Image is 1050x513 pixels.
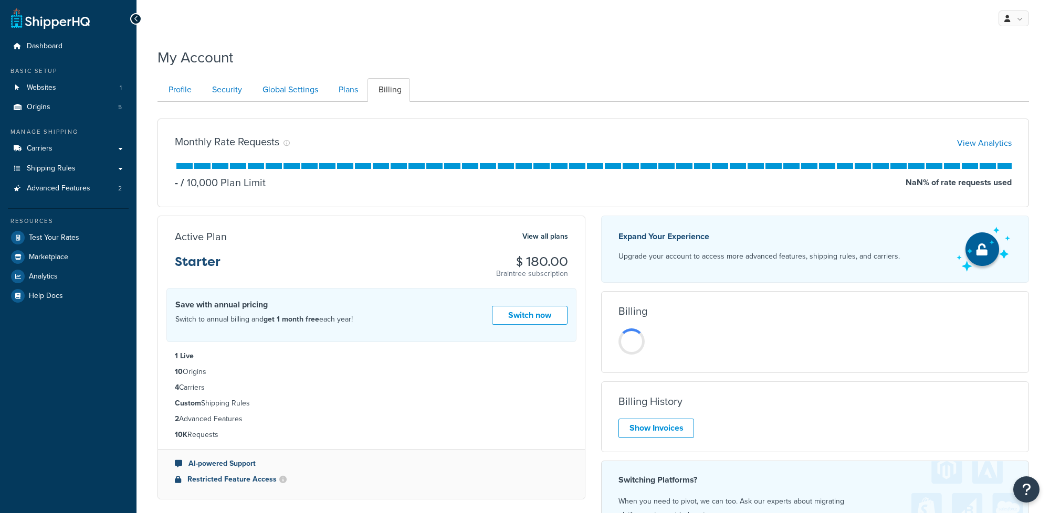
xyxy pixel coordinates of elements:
a: Websites 1 [8,78,129,98]
a: Advanced Features 2 [8,179,129,198]
p: Switch to annual billing and each year! [175,313,353,326]
a: View all plans [522,230,568,243]
div: Basic Setup [8,67,129,76]
h1: My Account [157,47,233,68]
li: Origins [8,98,129,117]
a: Help Docs [8,286,129,305]
p: NaN % of rate requests used [906,175,1012,190]
a: Profile [157,78,200,102]
span: Carriers [27,144,52,153]
div: Manage Shipping [8,127,129,136]
strong: 10K [175,429,187,440]
strong: 4 [175,382,179,393]
span: 5 [118,103,122,112]
span: 1 [120,83,122,92]
h4: Save with annual pricing [175,298,353,311]
a: Expand Your Experience Upgrade your account to access more advanced features, shipping rules, and... [601,216,1029,283]
a: Switch now [492,306,568,325]
p: - [175,175,178,190]
div: Resources [8,217,129,226]
strong: Custom [175,398,201,409]
a: ShipperHQ Home [11,8,90,29]
a: Shipping Rules [8,159,129,178]
strong: get 1 month free [264,314,319,325]
h3: Billing History [618,396,682,407]
a: Test Your Rates [8,228,129,247]
li: Carriers [175,382,568,393]
a: Show Invoices [618,419,694,438]
li: Advanced Features [8,179,129,198]
a: Dashboard [8,37,129,56]
span: Analytics [29,272,58,281]
span: Websites [27,83,56,92]
span: 2 [118,184,122,193]
span: Test Your Rates [29,233,79,242]
p: Expand Your Experience [618,229,900,244]
strong: 1 Live [175,350,194,361]
li: Origins [175,366,568,378]
a: Global Settings [251,78,327,102]
h3: Billing [618,305,647,317]
a: Billing [367,78,410,102]
h3: Starter [175,255,220,277]
a: Carriers [8,139,129,158]
a: Marketplace [8,248,129,266]
p: Upgrade your account to access more advanced features, shipping rules, and carriers. [618,249,900,264]
strong: 2 [175,413,179,424]
button: Open Resource Center [1013,476,1039,503]
h3: $ 180.00 [496,255,568,269]
span: Marketplace [29,253,68,262]
li: Advanced Features [175,413,568,425]
a: Origins 5 [8,98,129,117]
h4: Switching Platforms? [618,474,1012,486]
li: Shipping Rules [175,398,568,409]
span: Shipping Rules [27,164,76,173]
li: AI-powered Support [175,458,568,469]
a: Plans [328,78,366,102]
span: Dashboard [27,42,62,51]
strong: 10 [175,366,183,377]
span: / [181,175,184,190]
a: Analytics [8,267,129,286]
h3: Active Plan [175,231,227,242]
li: Restricted Feature Access [175,474,568,485]
a: Security [201,78,250,102]
li: Requests [175,429,568,441]
a: View Analytics [957,137,1012,149]
li: Websites [8,78,129,98]
p: 10,000 Plan Limit [178,175,266,190]
p: Braintree subscription [496,269,568,279]
h3: Monthly Rate Requests [175,136,279,147]
span: Origins [27,103,50,112]
span: Help Docs [29,292,63,301]
span: Advanced Features [27,184,90,193]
